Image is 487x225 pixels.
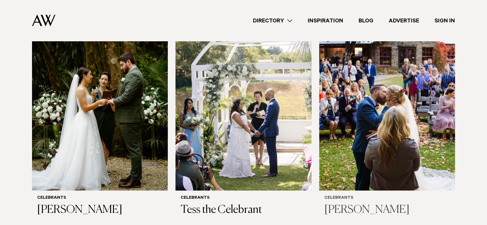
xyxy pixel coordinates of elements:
img: Auckland Weddings Celebrants | Yvette Reid [32,8,168,190]
img: Auckland Weddings Logo [32,14,55,26]
h3: Tess the Celebrant [181,204,306,217]
a: Directory [245,16,300,25]
a: Auckland Weddings Celebrants | Christine Clarkson Celebrants [PERSON_NAME] [319,8,455,222]
img: Auckland Weddings Celebrants | Christine Clarkson [319,8,455,190]
h3: [PERSON_NAME] [324,204,450,217]
h6: Celebrants [37,196,163,201]
h6: Celebrants [181,196,306,201]
h6: Celebrants [324,196,450,201]
a: Auckland Weddings Celebrants | Tess the Celebrant Celebrants Tess the Celebrant [175,8,311,222]
img: Auckland Weddings Celebrants | Tess the Celebrant [175,8,311,190]
h3: [PERSON_NAME] [37,204,163,217]
a: Auckland Weddings Celebrants | Yvette Reid Celebrants [PERSON_NAME] [32,8,168,222]
a: Inspiration [300,16,351,25]
a: Blog [351,16,381,25]
a: Sign In [427,16,463,25]
a: Advertise [381,16,427,25]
